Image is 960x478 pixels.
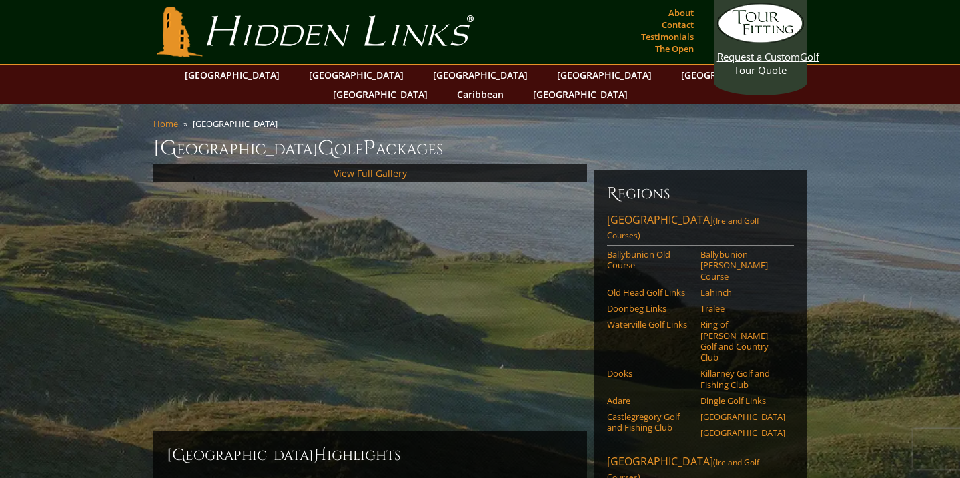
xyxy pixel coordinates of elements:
[178,65,286,85] a: [GEOGRAPHIC_DATA]
[700,287,785,298] a: Lahinch
[717,50,800,63] span: Request a Custom
[607,287,692,298] a: Old Head Golf Links
[652,39,697,58] a: The Open
[607,411,692,433] a: Castlegregory Golf and Fishing Club
[717,3,804,77] a: Request a CustomGolf Tour Quote
[700,427,785,438] a: [GEOGRAPHIC_DATA]
[665,3,697,22] a: About
[334,167,407,180] a: View Full Gallery
[550,65,658,85] a: [GEOGRAPHIC_DATA]
[700,395,785,406] a: Dingle Golf Links
[607,319,692,330] a: Waterville Golf Links
[607,395,692,406] a: Adare
[426,65,534,85] a: [GEOGRAPHIC_DATA]
[167,445,574,466] h2: [GEOGRAPHIC_DATA] ighlights
[607,215,759,241] span: (Ireland Golf Courses)
[607,249,692,271] a: Ballybunion Old Course
[153,117,178,130] a: Home
[363,135,376,162] span: P
[638,27,697,46] a: Testimonials
[326,85,434,104] a: [GEOGRAPHIC_DATA]
[302,65,410,85] a: [GEOGRAPHIC_DATA]
[700,249,785,282] a: Ballybunion [PERSON_NAME] Course
[658,15,697,34] a: Contact
[700,368,785,390] a: Killarney Golf and Fishing Club
[526,85,634,104] a: [GEOGRAPHIC_DATA]
[700,411,785,422] a: [GEOGRAPHIC_DATA]
[700,303,785,314] a: Tralee
[607,303,692,314] a: Doonbeg Links
[674,65,783,85] a: [GEOGRAPHIC_DATA]
[607,368,692,379] a: Dooks
[700,319,785,363] a: Ring of [PERSON_NAME] Golf and Country Club
[318,135,334,162] span: G
[193,117,283,130] li: [GEOGRAPHIC_DATA]
[153,135,807,162] h1: [GEOGRAPHIC_DATA] olf ackages
[607,212,794,246] a: [GEOGRAPHIC_DATA](Ireland Golf Courses)
[314,445,327,466] span: H
[607,183,794,204] h6: Regions
[450,85,510,104] a: Caribbean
